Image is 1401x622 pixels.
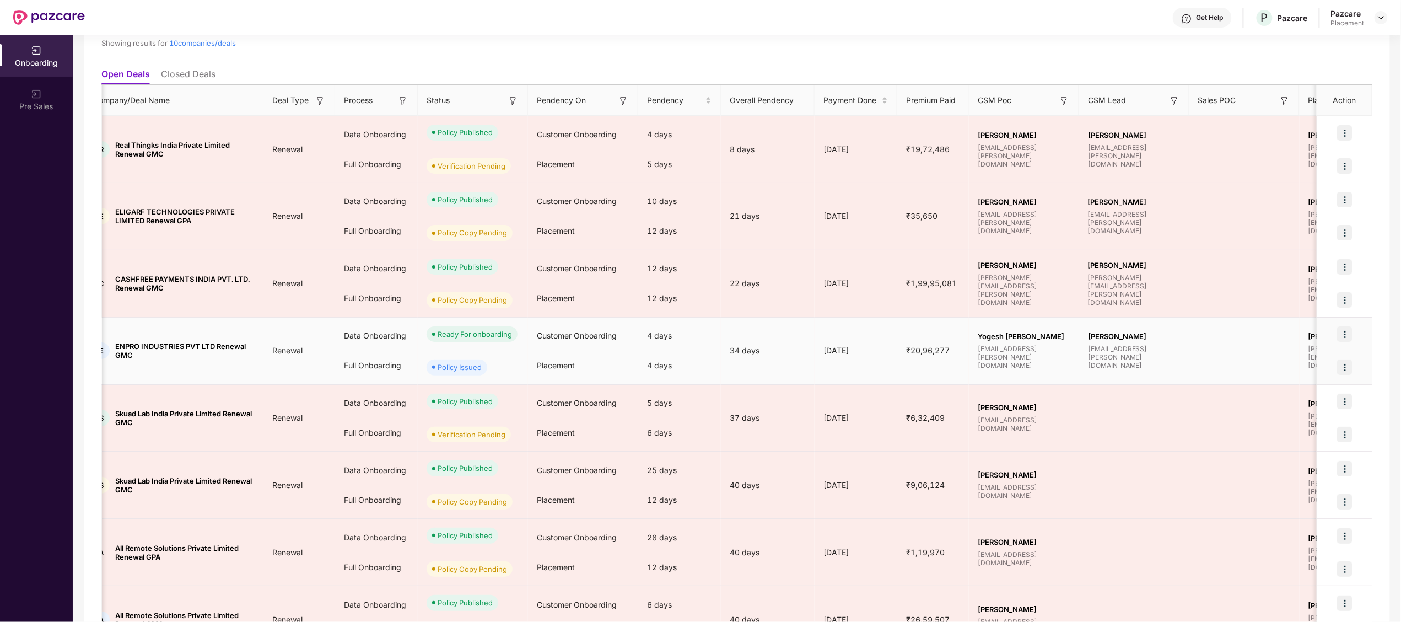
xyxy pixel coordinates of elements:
[1377,13,1386,22] img: svg+xml;base64,PHN2ZyBpZD0iRHJvcGRvd24tMzJ4MzIiIHhtbG5zPSJodHRwOi8vd3d3LnczLm9yZy8yMDAwL3N2ZyIgd2...
[1337,125,1352,141] img: icon
[978,332,1070,341] span: Yogesh [PERSON_NAME]
[978,403,1070,412] span: [PERSON_NAME]
[721,345,815,357] div: 34 days
[84,85,263,116] th: Company/Deal Name
[1308,601,1401,610] span: [PERSON_NAME]
[438,530,493,541] div: Policy Published
[537,226,575,235] span: Placement
[978,483,1070,500] span: [EMAIL_ADDRESS][DOMAIN_NAME]
[1308,546,1401,571] span: [PERSON_NAME][EMAIL_ADDRESS][DOMAIN_NAME]
[537,130,617,139] span: Customer Onboarding
[1088,345,1181,369] span: [EMAIL_ADDRESS][PERSON_NAME][DOMAIN_NAME]
[101,68,150,84] li: Open Deals
[438,564,507,575] div: Policy Copy Pending
[335,485,418,515] div: Full Onboarding
[13,10,85,25] img: New Pazcare Logo
[335,254,418,283] div: Data Onboarding
[638,553,721,582] div: 12 days
[537,159,575,169] span: Placement
[1088,197,1181,206] span: [PERSON_NAME]
[897,85,969,116] th: Premium Paid
[335,523,418,553] div: Data Onboarding
[978,345,1070,369] span: [EMAIL_ADDRESS][PERSON_NAME][DOMAIN_NAME]
[721,210,815,222] div: 21 days
[537,562,575,572] span: Placement
[897,144,958,154] span: ₹19,72,486
[978,210,1070,235] span: [EMAIL_ADDRESS][PERSON_NAME][DOMAIN_NAME]
[115,476,255,494] span: Skuad Lab India Private Limited Renewal GMC
[335,590,418,620] div: Data Onboarding
[1337,596,1352,611] img: icon
[438,362,482,373] div: Policy Issued
[427,94,450,106] span: Status
[1337,427,1352,442] img: icon
[897,480,953,490] span: ₹9,06,124
[115,141,255,158] span: Real Thingks India Private Limited Renewal GMC
[1308,345,1401,369] span: [PERSON_NAME][EMAIL_ADDRESS][DOMAIN_NAME]
[1337,326,1352,342] img: icon
[1308,94,1365,106] span: Placement POC
[897,278,966,288] span: ₹1,99,95,081
[1337,192,1352,207] img: icon
[1337,528,1352,544] img: icon
[721,143,815,155] div: 8 days
[537,533,617,542] span: Customer Onboarding
[815,479,897,491] div: [DATE]
[1337,225,1352,240] img: icon
[438,597,493,608] div: Policy Published
[115,409,255,427] span: Skuad Lab India Private Limited Renewal GMC
[638,590,721,620] div: 6 days
[978,274,1070,307] span: [PERSON_NAME][EMAIL_ADDRESS][PERSON_NAME][DOMAIN_NAME]
[1088,261,1181,270] span: [PERSON_NAME]
[335,120,418,149] div: Data Onboarding
[335,388,418,418] div: Data Onboarding
[1279,95,1290,106] img: svg+xml;base64,PHN2ZyB3aWR0aD0iMTYiIGhlaWdodD0iMTYiIHZpZXdCb3g9IjAgMCAxNiAxNiIgZmlsbD0ibm9uZSIgeG...
[115,544,255,561] span: All Remote Solutions Private Limited Renewal GPA
[638,149,721,179] div: 5 days
[115,342,255,360] span: ENPRO INDUSTRIES PVT LTD Renewal GMC
[537,94,586,106] span: Pendency On
[721,85,815,116] th: Overall Pendency
[897,413,953,422] span: ₹6,32,409
[815,412,897,424] div: [DATE]
[438,261,493,272] div: Policy Published
[1308,412,1401,437] span: [PERSON_NAME][EMAIL_ADDRESS][DOMAIN_NAME]
[978,470,1070,479] span: [PERSON_NAME]
[618,95,629,106] img: svg+xml;base64,PHN2ZyB3aWR0aD0iMTYiIGhlaWdodD0iMTYiIHZpZXdCb3g9IjAgMCAxNiAxNiIgZmlsbD0ibm9uZSIgeG...
[1337,494,1352,510] img: icon
[1331,8,1365,19] div: Pazcare
[638,254,721,283] div: 12 days
[638,418,721,448] div: 6 days
[638,388,721,418] div: 5 days
[897,346,958,355] span: ₹20,96,277
[1088,274,1181,307] span: [PERSON_NAME][EMAIL_ADDRESS][PERSON_NAME][DOMAIN_NAME]
[537,428,575,437] span: Placement
[438,160,505,171] div: Verification Pending
[537,196,617,206] span: Customer Onboarding
[272,94,309,106] span: Deal Type
[815,345,897,357] div: [DATE]
[638,283,721,313] div: 12 days
[335,321,418,351] div: Data Onboarding
[638,216,721,246] div: 12 days
[1308,479,1401,504] span: [PERSON_NAME][EMAIL_ADDRESS][DOMAIN_NAME]
[537,495,575,505] span: Placement
[978,538,1070,546] span: [PERSON_NAME]
[721,546,815,559] div: 40 days
[638,351,721,380] div: 4 days
[263,548,311,557] span: Renewal
[438,329,512,340] div: Ready For onboarding
[335,216,418,246] div: Full Onboarding
[647,94,703,106] span: Pendency
[897,211,946,221] span: ₹35,650
[537,264,617,273] span: Customer Onboarding
[1198,94,1236,106] span: Sales POC
[638,523,721,553] div: 28 days
[1337,561,1352,577] img: icon
[721,277,815,289] div: 22 days
[978,605,1070,614] span: [PERSON_NAME]
[115,275,255,292] span: CASHFREE PAYMENTS INDIA PVT. LTD. Renewal GMC
[1308,143,1401,168] span: [PERSON_NAME][EMAIL_ADDRESS][DOMAIN_NAME]
[335,418,418,448] div: Full Onboarding
[1088,94,1126,106] span: CSM Lead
